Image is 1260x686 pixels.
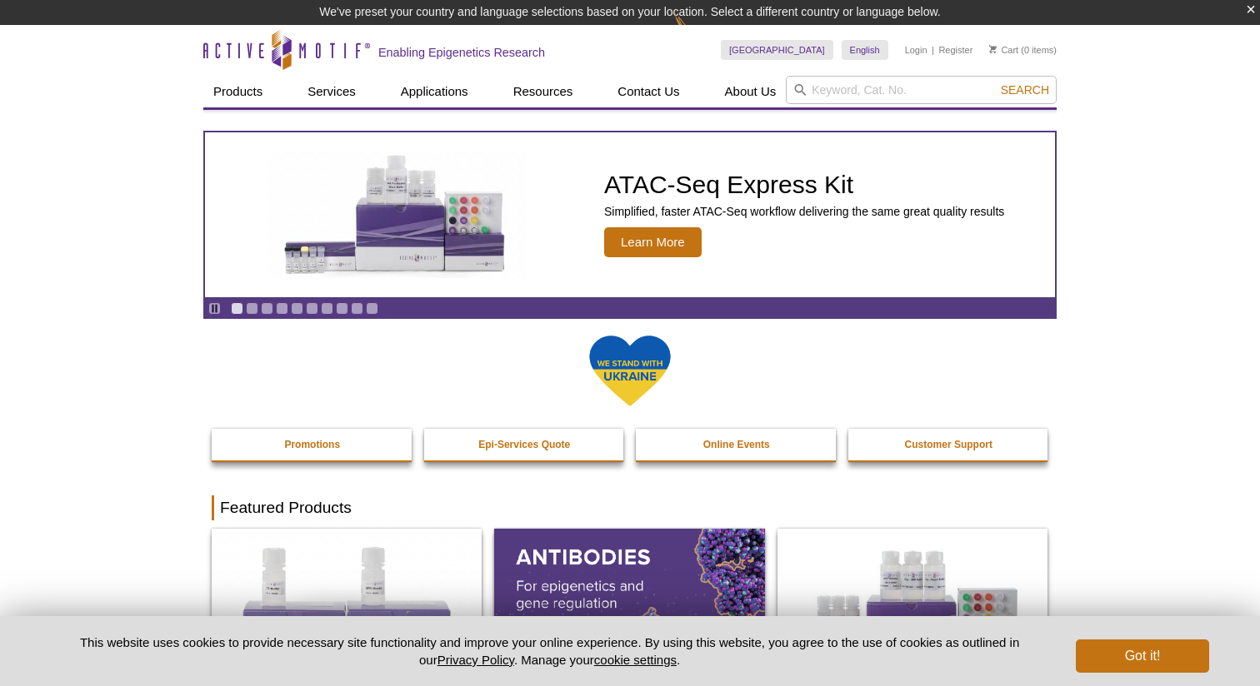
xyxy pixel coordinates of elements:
a: Products [203,76,272,107]
a: Go to slide 3 [261,302,273,315]
a: English [842,40,888,60]
p: This website uses cookies to provide necessary site functionality and improve your online experie... [51,634,1048,669]
a: Go to slide 4 [276,302,288,315]
a: Go to slide 10 [366,302,378,315]
a: ATAC-Seq Express Kit ATAC-Seq Express Kit Simplified, faster ATAC-Seq workflow delivering the sam... [205,132,1055,297]
span: Learn More [604,227,702,257]
a: Epi-Services Quote [424,429,626,460]
a: Go to slide 8 [336,302,348,315]
img: We Stand With Ukraine [588,334,672,408]
span: Search [1001,83,1049,97]
a: Register [938,44,972,56]
a: Applications [391,76,478,107]
article: ATAC-Seq Express Kit [205,132,1055,297]
button: cookie settings [594,653,677,667]
a: Resources [503,76,583,107]
a: Online Events [636,429,837,460]
h2: ATAC-Seq Express Kit [604,172,1004,197]
input: Keyword, Cat. No. [786,76,1057,104]
a: Services [297,76,366,107]
strong: Promotions [284,439,340,450]
p: Simplified, faster ATAC-Seq workflow delivering the same great quality results [604,204,1004,219]
strong: Customer Support [905,439,992,450]
a: Customer Support [848,429,1050,460]
a: Contact Us [607,76,689,107]
a: Login [905,44,927,56]
li: (0 items) [989,40,1057,60]
a: Go to slide 5 [291,302,303,315]
a: Go to slide 7 [321,302,333,315]
img: Your Cart [989,45,997,53]
button: Got it! [1076,639,1209,673]
img: Change Here [674,12,718,52]
button: Search [996,82,1054,97]
a: Go to slide 2 [246,302,258,315]
strong: Online Events [703,439,770,450]
a: Go to slide 6 [306,302,318,315]
h2: Featured Products [212,495,1048,520]
li: | [932,40,934,60]
a: Go to slide 1 [231,302,243,315]
a: [GEOGRAPHIC_DATA] [721,40,833,60]
img: ATAC-Seq Express Kit [259,152,534,278]
a: Cart [989,44,1018,56]
a: About Us [715,76,787,107]
a: Go to slide 9 [351,302,363,315]
h2: Enabling Epigenetics Research [378,45,545,60]
a: Toggle autoplay [208,302,221,315]
a: Privacy Policy [437,653,514,667]
a: Promotions [212,429,413,460]
strong: Epi-Services Quote [478,439,570,450]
